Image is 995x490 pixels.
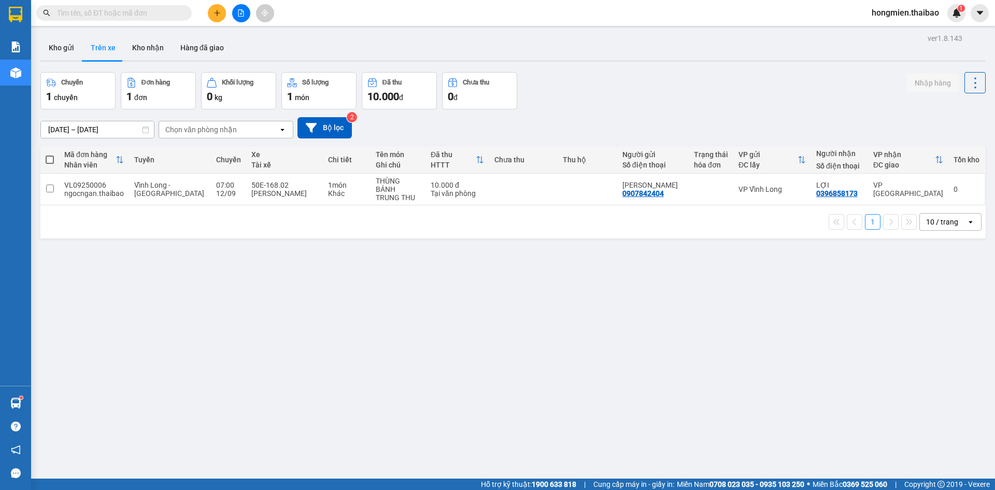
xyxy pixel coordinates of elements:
[431,189,484,198] div: Tại văn phòng
[563,156,612,164] div: Thu hộ
[297,117,352,138] button: Bộ lọc
[463,79,489,86] div: Chưa thu
[165,124,237,135] div: Chọn văn phòng nhận
[261,9,268,17] span: aim
[201,72,276,109] button: Khối lượng0kg
[895,479,897,490] span: |
[295,93,309,102] span: món
[873,181,943,198] div: VP [GEOGRAPHIC_DATA]
[816,149,863,158] div: Người nhận
[873,161,935,169] div: ĐC giao
[738,161,798,169] div: ĐC lấy
[959,5,963,12] span: 1
[256,4,274,22] button: aim
[59,146,129,174] th: Toggle SortBy
[207,90,212,103] span: 0
[494,156,552,164] div: Chưa thu
[738,185,806,193] div: VP Vĩnh Long
[367,90,399,103] span: 10.000
[622,161,684,169] div: Số điện thoại
[10,67,21,78] img: warehouse-icon
[954,156,979,164] div: Tồn kho
[816,189,858,198] div: 0396858173
[251,189,317,198] div: [PERSON_NAME]
[532,480,576,488] strong: 1900 633 818
[584,479,586,490] span: |
[10,398,21,409] img: warehouse-icon
[807,482,810,486] span: ⚪️
[926,217,958,227] div: 10 / trang
[11,445,21,455] span: notification
[362,72,437,109] button: Đã thu10.000đ
[937,481,945,488] span: copyright
[302,79,329,86] div: Số lượng
[251,150,317,159] div: Xe
[134,93,147,102] span: đơn
[222,79,253,86] div: Khối lượng
[328,156,365,164] div: Chi tiết
[251,181,317,189] div: 50E-168.02
[46,90,52,103] span: 1
[214,9,221,17] span: plus
[328,181,365,189] div: 1 món
[57,7,179,19] input: Tìm tên, số ĐT hoặc mã đơn
[40,72,116,109] button: Chuyến1chuyến
[64,150,116,159] div: Mã đơn hàng
[215,93,222,102] span: kg
[10,41,21,52] img: solution-icon
[376,150,420,159] div: Tên món
[399,93,403,102] span: đ
[709,480,804,488] strong: 0708 023 035 - 0935 103 250
[41,121,154,138] input: Select a date range.
[622,181,684,189] div: kim yến
[216,181,241,189] div: 07:00
[694,161,728,169] div: hóa đơn
[134,181,204,198] span: Vĩnh Long - [GEOGRAPHIC_DATA]
[816,181,863,189] div: LỢI
[816,162,863,170] div: Số điện thoại
[208,4,226,22] button: plus
[121,72,196,109] button: Đơn hàng1đơn
[54,93,78,102] span: chuyến
[593,479,674,490] span: Cung cấp máy in - giấy in:
[431,161,476,169] div: HTTT
[141,79,170,86] div: Đơn hàng
[975,8,985,18] span: caret-down
[287,90,293,103] span: 1
[382,79,402,86] div: Đã thu
[448,90,453,103] span: 0
[124,35,172,60] button: Kho nhận
[11,468,21,478] span: message
[172,35,232,60] button: Hàng đã giao
[954,185,979,193] div: 0
[43,9,50,17] span: search
[237,9,245,17] span: file-add
[694,150,728,159] div: Trạng thái
[126,90,132,103] span: 1
[20,396,23,399] sup: 1
[64,181,124,189] div: VL09250006
[622,150,684,159] div: Người gửi
[61,79,83,86] div: Chuyến
[677,479,804,490] span: Miền Nam
[928,33,962,44] div: ver 1.8.143
[733,146,811,174] th: Toggle SortBy
[952,8,961,18] img: icon-new-feature
[425,146,489,174] th: Toggle SortBy
[481,479,576,490] span: Hỗ trợ kỹ thuật:
[868,146,948,174] th: Toggle SortBy
[431,181,484,189] div: 10.000 đ
[216,189,241,198] div: 12/09
[82,35,124,60] button: Trên xe
[64,189,124,198] div: ngocngan.thaibao
[873,150,935,159] div: VP nhận
[453,93,458,102] span: đ
[64,161,116,169] div: Nhân viên
[134,156,206,164] div: Tuyến
[971,4,989,22] button: caret-down
[376,185,420,202] div: BÁNH TRUNG THU
[622,189,664,198] div: 0907842404
[958,5,965,12] sup: 1
[278,125,287,134] svg: open
[906,74,959,92] button: Nhập hàng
